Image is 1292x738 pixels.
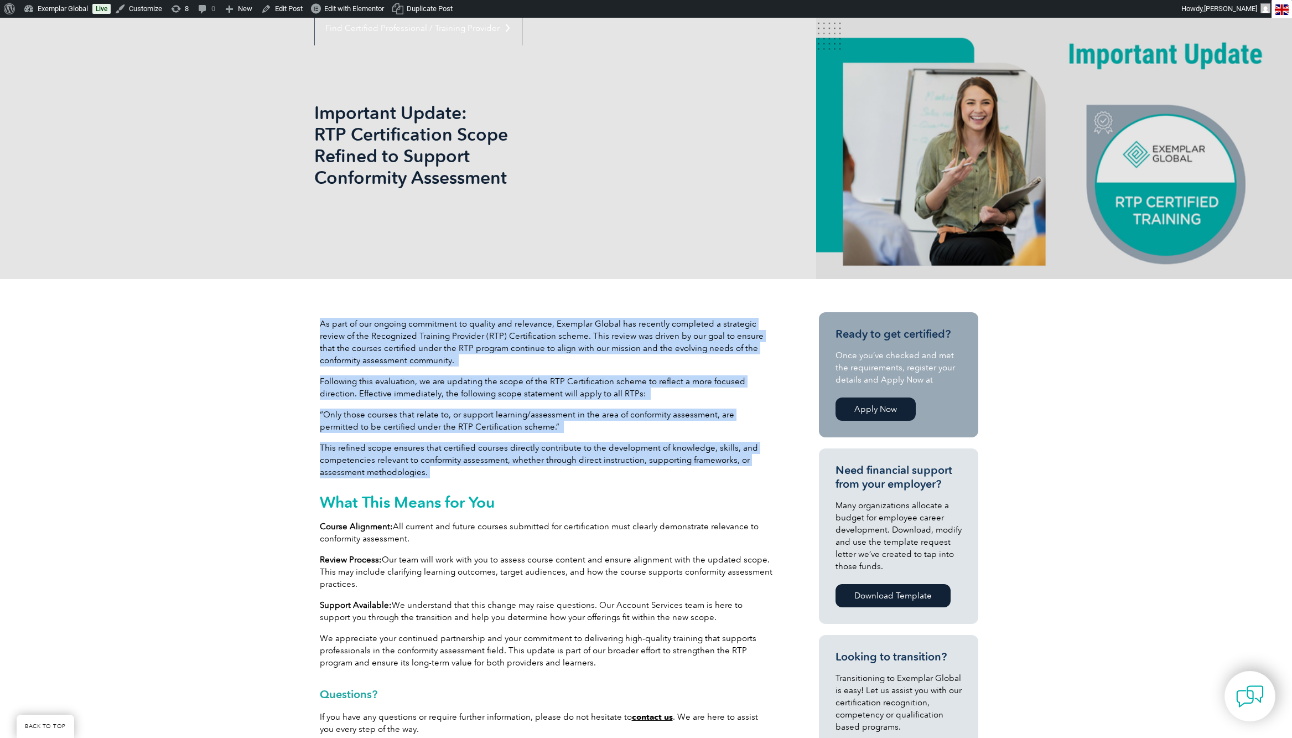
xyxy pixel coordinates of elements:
[320,493,495,512] span: What This Means for You
[320,600,743,622] span: We understand that this change may raise questions. Our Account Services team is here to support ...
[314,102,739,188] h1: Important Update: RTP Certification Scope Refined to Support Conformity Assessment
[17,715,74,738] a: BACK TO TOP
[836,327,962,341] h3: Ready to get certified?
[320,689,774,700] h3: Questions?
[1275,4,1289,15] img: en
[320,633,756,668] span: We appreciate your continued partnership and your commitment to delivering high-quality training ...
[320,319,764,365] span: As part of our ongoing commitment to quality and relevance, Exemplar Global has recently complete...
[315,11,522,45] a: Find Certified Professional / Training Provider
[320,376,745,399] span: Following this evaluation, we are updating the scope of the RTP Certification scheme to reflect a...
[320,555,382,565] span: Review Process:
[632,712,673,722] a: contact us
[320,522,393,531] span: Course Alignment:
[320,600,392,610] span: Support Available:
[320,555,772,589] span: Our team will work with you to assess course content and ensure alignment with the updated scope....
[836,463,962,491] h3: Need financial support from your employer?
[1236,683,1264,710] img: contact-chat.png
[836,398,916,421] a: Apply Now
[836,650,962,664] h3: Looking to transition?
[92,4,111,14] a: Live
[320,522,759,544] span: All current and future courses submitted for certification must clearly demonstrate relevance to ...
[836,349,962,386] p: Once you’ve checked and met the requirements, register your details and Apply Now at
[836,672,962,733] p: Transitioning to Exemplar Global is easy! Let us assist you with our certification recognition, c...
[320,443,758,477] span: This refined scope ensures that certified courses directly contribute to the development of knowl...
[836,499,962,572] p: Many organizations allocate a budget for employee career development. Download, modify and use th...
[324,4,384,13] span: Edit with Elementor
[836,584,951,607] a: Download Template
[1204,4,1257,13] span: [PERSON_NAME]
[320,711,774,735] p: If you have any questions or require further information, please do not hesitate to . We are here...
[320,410,734,432] span: “Only those courses that relate to, or support learning/assessment in the area of conformity asse...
